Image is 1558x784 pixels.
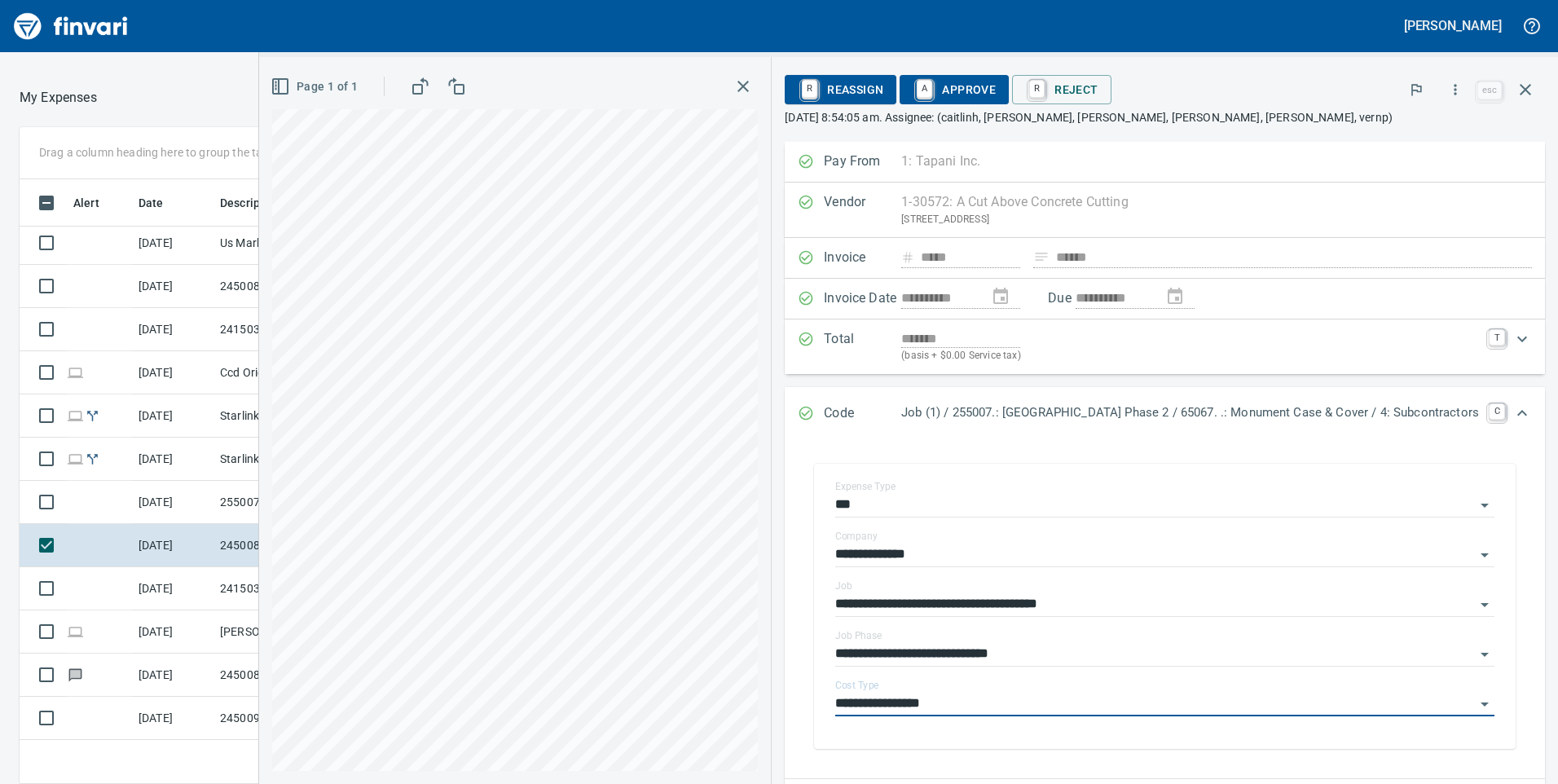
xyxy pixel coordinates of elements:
[132,697,213,740] td: [DATE]
[785,109,1545,126] p: [DATE] 8:54:05 am. Assignee: (caitlinh, [PERSON_NAME], [PERSON_NAME], [PERSON_NAME], [PERSON_NAME...
[132,351,213,394] td: [DATE]
[213,697,360,740] td: 245009 ACCT 332238
[1489,403,1505,420] a: C
[1477,81,1502,99] a: esc
[1025,76,1098,104] span: Reject
[901,403,1479,422] p: Job (1) / 255007.: [GEOGRAPHIC_DATA] Phase 2 / 65067. .: Monument Case & Cover / 4: Subcontractors
[798,76,883,104] span: Reassign
[835,631,882,641] label: Job Phase
[132,394,213,438] td: [DATE]
[213,481,360,524] td: 255007
[132,610,213,654] td: [DATE]
[213,394,360,438] td: Starlink Internet [DOMAIN_NAME] CA - [PERSON_NAME]
[824,329,901,364] p: Total
[1400,13,1506,38] button: [PERSON_NAME]
[1473,593,1496,616] button: Open
[835,531,878,541] label: Company
[73,193,121,213] span: Alert
[84,410,101,421] span: Split transaction
[67,669,84,680] span: Has messages
[1437,72,1473,108] button: More
[1473,494,1496,517] button: Open
[267,72,364,102] button: Page 1 of 1
[67,410,84,421] span: Online transaction
[1012,75,1111,104] button: RReject
[213,567,360,610] td: 241503.8171
[10,7,132,46] img: Finvari
[132,308,213,351] td: [DATE]
[1473,70,1545,109] span: Close invoice
[20,88,97,108] nav: breadcrumb
[132,222,213,265] td: [DATE]
[213,308,360,351] td: 241503.8171
[20,88,97,108] p: My Expenses
[213,524,360,567] td: 245008
[213,351,360,394] td: Ccd Orion Salem OR
[67,626,84,636] span: Online transaction
[220,193,281,213] span: Description
[917,80,932,98] a: A
[785,319,1545,374] div: Expand
[1473,693,1496,716] button: Open
[1473,643,1496,666] button: Open
[901,348,1479,364] p: (basis + $0.00 Service tax)
[67,453,84,464] span: Online transaction
[213,610,360,654] td: [PERSON_NAME] Of [GEOGRAPHIC_DATA] [GEOGRAPHIC_DATA]
[67,367,84,377] span: Online transaction
[213,654,360,697] td: 245008 acct [PHONE_NUMBER]
[824,403,901,425] p: Code
[132,567,213,610] td: [DATE]
[213,438,360,481] td: Starlink Internet [DOMAIN_NAME] CA - Willow
[139,193,185,213] span: Date
[1404,17,1502,34] h5: [PERSON_NAME]
[132,265,213,308] td: [DATE]
[1398,72,1434,108] button: Flag
[132,438,213,481] td: [DATE]
[132,481,213,524] td: [DATE]
[139,193,164,213] span: Date
[132,524,213,567] td: [DATE]
[785,387,1545,441] div: Expand
[39,144,278,161] p: Drag a column heading here to group the table
[84,453,101,464] span: Split transaction
[785,75,896,104] button: RReassign
[835,482,896,491] label: Expense Type
[835,581,852,591] label: Job
[132,654,213,697] td: [DATE]
[1029,80,1045,98] a: R
[220,193,302,213] span: Description
[213,222,360,265] td: Us Market 450 Keizer OR
[835,680,879,690] label: Cost Type
[802,80,817,98] a: R
[1489,329,1505,346] a: T
[913,76,996,104] span: Approve
[213,265,360,308] td: 245008
[900,75,1009,104] button: AApprove
[73,193,99,213] span: Alert
[274,77,358,97] span: Page 1 of 1
[1473,544,1496,566] button: Open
